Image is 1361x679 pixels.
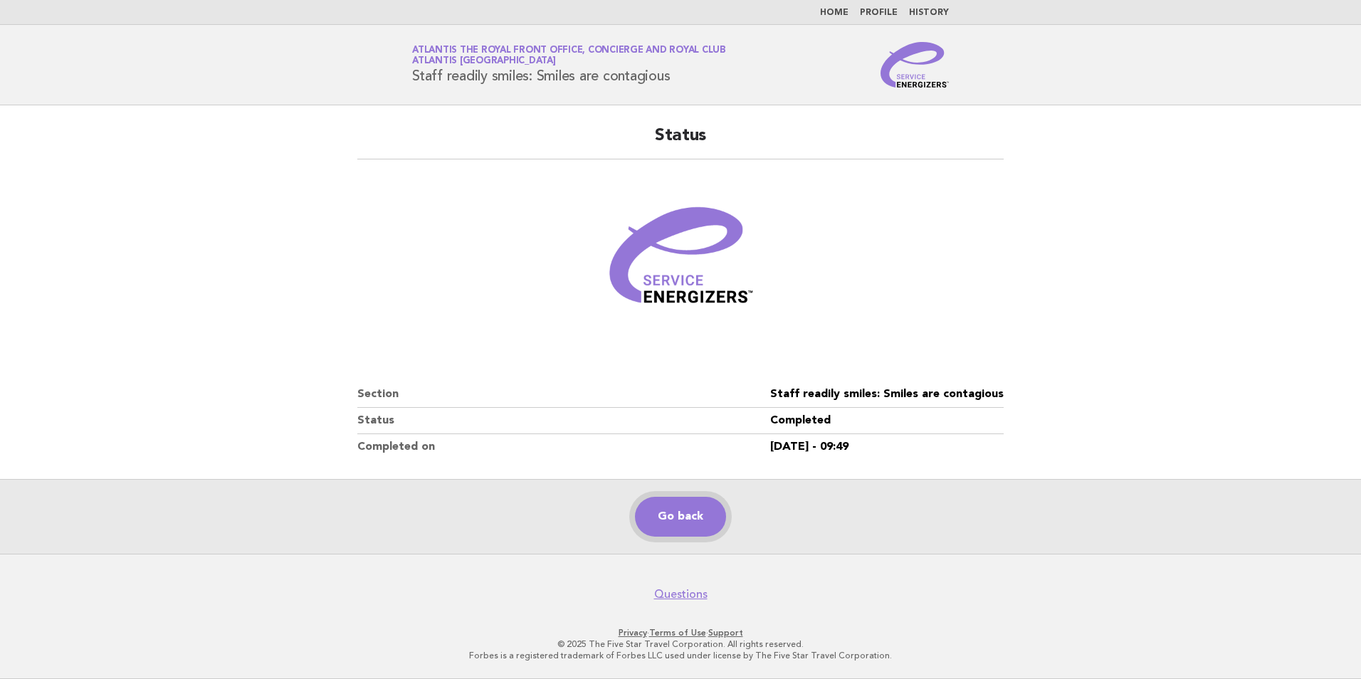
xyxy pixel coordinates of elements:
img: Service Energizers [881,42,949,88]
p: © 2025 The Five Star Travel Corporation. All rights reserved. [245,638,1116,650]
h2: Status [357,125,1004,159]
a: Go back [635,497,726,537]
a: Privacy [619,628,647,638]
p: Forbes is a registered trademark of Forbes LLC used under license by The Five Star Travel Corpora... [245,650,1116,661]
dd: Staff readily smiles: Smiles are contagious [770,381,1004,408]
p: · · [245,627,1116,638]
a: Profile [860,9,898,17]
a: Atlantis The Royal Front Office, Concierge and Royal ClubAtlantis [GEOGRAPHIC_DATA] [412,46,726,65]
dd: Completed [770,408,1004,434]
a: Support [708,628,743,638]
dd: [DATE] - 09:49 [770,434,1004,460]
span: Atlantis [GEOGRAPHIC_DATA] [412,57,556,66]
a: Home [820,9,848,17]
a: Questions [654,587,708,601]
a: Terms of Use [649,628,706,638]
a: History [909,9,949,17]
dt: Status [357,408,770,434]
dt: Completed on [357,434,770,460]
h1: Staff readily smiles: Smiles are contagious [412,46,726,83]
img: Verified [595,177,766,347]
dt: Section [357,381,770,408]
